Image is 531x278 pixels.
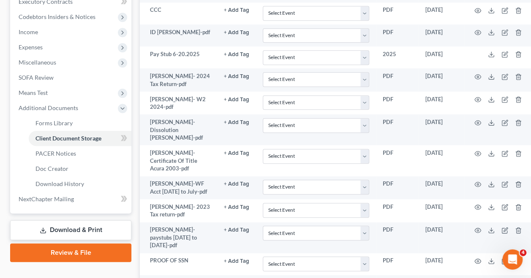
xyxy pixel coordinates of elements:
[376,68,419,92] td: PDF
[224,256,249,265] a: + Add Tag
[224,52,249,57] button: + Add Tag
[35,119,73,127] span: Forms Library
[140,3,217,24] td: CCC
[140,253,217,275] td: PROOF OF SSN
[376,176,419,200] td: PDF
[224,8,249,13] button: + Add Tag
[35,150,76,157] span: PACER Notices
[19,74,54,81] span: SOFA Review
[224,203,249,211] a: + Add Tag
[19,43,43,51] span: Expenses
[419,114,464,145] td: [DATE]
[376,145,419,176] td: PDF
[419,199,464,222] td: [DATE]
[140,68,217,92] td: [PERSON_NAME]- 2024 Tax Return-pdf
[140,114,217,145] td: [PERSON_NAME]- Dissolution [PERSON_NAME]-pdf
[224,50,249,58] a: + Add Tag
[29,176,131,192] a: Download History
[224,227,249,233] button: + Add Tag
[419,68,464,92] td: [DATE]
[224,28,249,36] a: + Add Tag
[376,114,419,145] td: PDF
[19,13,95,20] span: Codebtors Insiders & Notices
[140,92,217,115] td: [PERSON_NAME]- W2 2024-pdf
[19,89,48,96] span: Means Test
[376,46,419,68] td: 2025
[224,97,249,103] button: + Add Tag
[224,95,249,103] a: + Add Tag
[224,226,249,234] a: + Add Tag
[10,220,131,240] a: Download & Print
[520,249,526,256] span: 4
[376,92,419,115] td: PDF
[419,3,464,24] td: [DATE]
[224,205,249,210] button: + Add Tag
[140,176,217,200] td: [PERSON_NAME]-WF Acct [DATE] to July-pdf
[376,253,419,275] td: PDF
[140,199,217,222] td: [PERSON_NAME]- 2023 Tax return-pdf
[224,151,249,156] button: + Add Tag
[376,24,419,46] td: PDF
[502,249,523,270] iframe: Intercom live chat
[29,161,131,176] a: Doc Creator
[419,24,464,46] td: [DATE]
[29,116,131,131] a: Forms Library
[12,192,131,207] a: NextChapter Mailing
[419,92,464,115] td: [DATE]
[140,145,217,176] td: [PERSON_NAME]- Certificate Of Title Acura 2003-pdf
[224,149,249,157] a: + Add Tag
[224,120,249,125] button: + Add Tag
[19,28,38,35] span: Income
[35,135,101,142] span: Client Document Storage
[29,146,131,161] a: PACER Notices
[224,118,249,126] a: + Add Tag
[224,180,249,188] a: + Add Tag
[224,6,249,14] a: + Add Tag
[35,180,84,187] span: Download History
[10,243,131,262] a: Review & File
[224,181,249,187] button: + Add Tag
[224,30,249,35] button: + Add Tag
[419,222,464,253] td: [DATE]
[35,165,68,172] span: Doc Creator
[19,59,56,66] span: Miscellaneous
[376,199,419,222] td: PDF
[419,176,464,200] td: [DATE]
[140,222,217,253] td: [PERSON_NAME]- paystubs [DATE] to [DATE]-pdf
[224,74,249,79] button: + Add Tag
[376,222,419,253] td: PDF
[419,253,464,275] td: [DATE]
[29,131,131,146] a: Client Document Storage
[224,259,249,264] button: + Add Tag
[19,104,78,111] span: Additional Documents
[419,46,464,68] td: [DATE]
[376,3,419,24] td: PDF
[224,72,249,80] a: + Add Tag
[140,46,217,68] td: Pay Stub 6-20.2025
[12,70,131,85] a: SOFA Review
[19,195,74,202] span: NextChapter Mailing
[140,24,217,46] td: ID [PERSON_NAME]-pdf
[419,145,464,176] td: [DATE]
